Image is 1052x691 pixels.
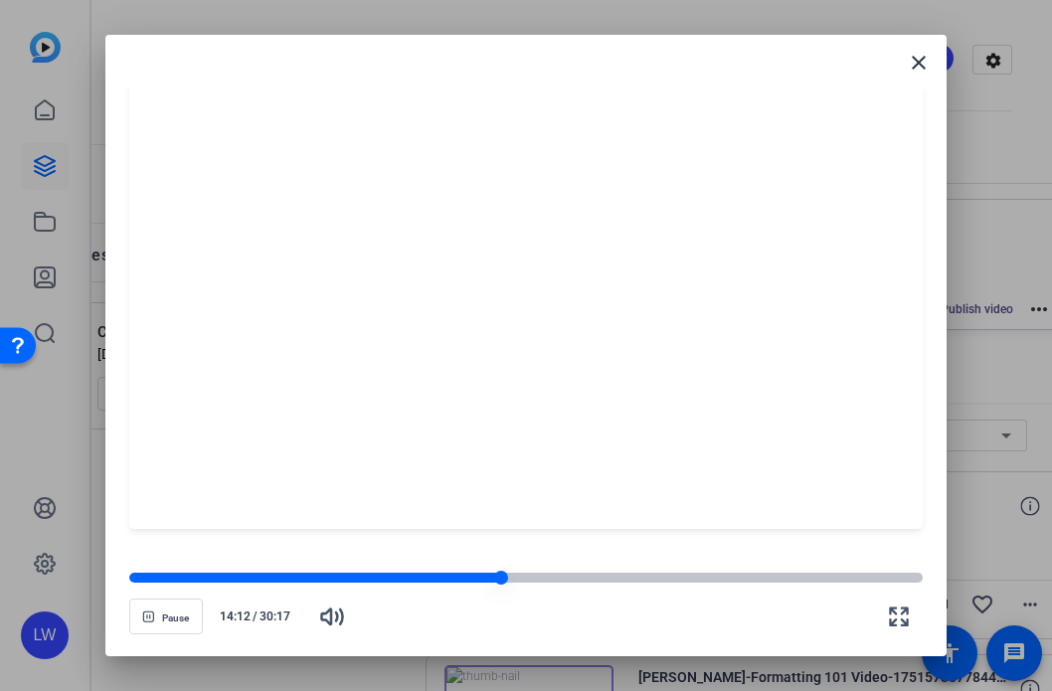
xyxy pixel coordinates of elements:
button: Fullscreen [875,593,923,640]
button: Mute [308,593,356,640]
span: 14:12 [211,607,252,625]
div: / [211,607,300,625]
span: 30:17 [260,607,300,625]
mat-icon: close [907,51,931,75]
button: Pause [129,599,203,634]
span: Pause [162,612,189,624]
